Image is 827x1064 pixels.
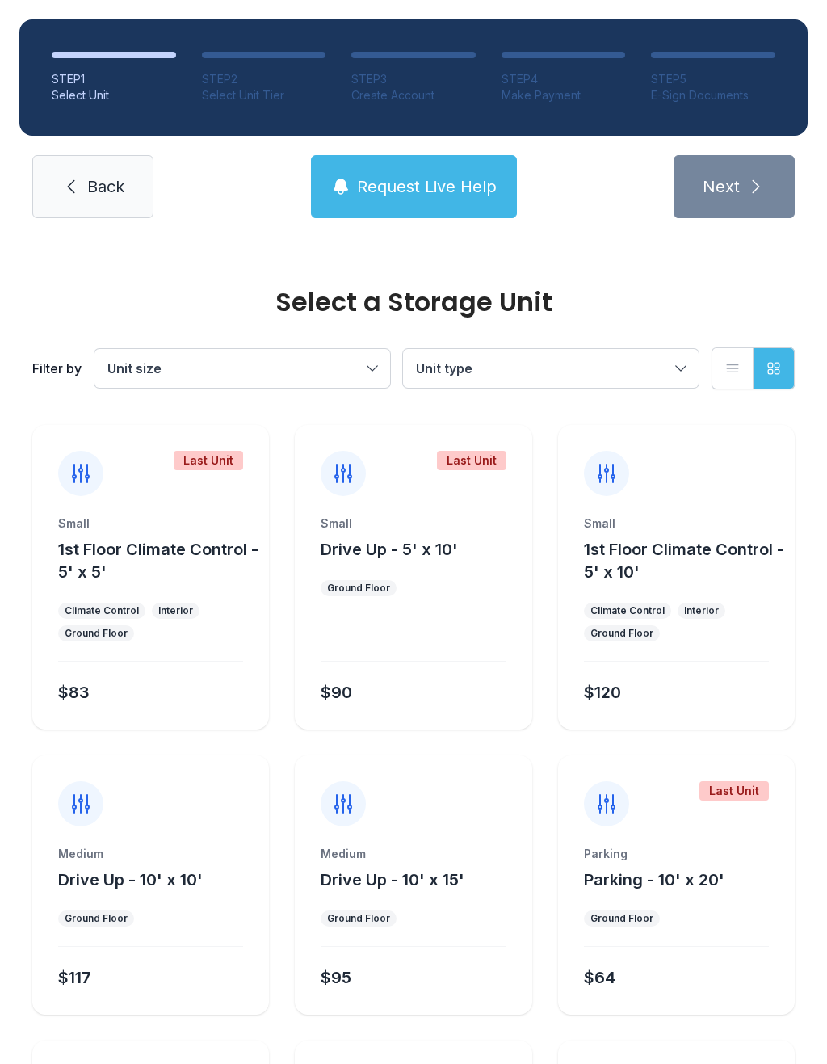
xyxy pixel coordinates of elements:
span: Unit type [416,360,472,376]
div: Last Unit [437,451,506,470]
div: Parking [584,846,769,862]
div: Select a Storage Unit [32,289,795,315]
span: Parking - 10' x 20' [584,870,724,889]
button: 1st Floor Climate Control - 5' x 5' [58,538,262,583]
div: Interior [684,604,719,617]
div: STEP 2 [202,71,326,87]
div: Last Unit [699,781,769,801]
div: Ground Floor [590,912,653,925]
div: Small [584,515,769,532]
div: Medium [58,846,243,862]
div: STEP 5 [651,71,775,87]
div: $117 [58,966,91,989]
div: Ground Floor [65,627,128,640]
div: Make Payment [502,87,626,103]
div: Create Account [351,87,476,103]
div: $120 [584,681,621,704]
div: Medium [321,846,506,862]
span: Unit size [107,360,162,376]
span: Back [87,175,124,198]
div: STEP 3 [351,71,476,87]
span: Request Live Help [357,175,497,198]
span: Next [703,175,740,198]
div: Ground Floor [590,627,653,640]
button: Unit type [403,349,699,388]
div: Climate Control [590,604,665,617]
span: 1st Floor Climate Control - 5' x 10' [584,540,784,582]
div: $90 [321,681,352,704]
div: Climate Control [65,604,139,617]
div: STEP 1 [52,71,176,87]
button: Parking - 10' x 20' [584,868,724,891]
div: $64 [584,966,615,989]
span: 1st Floor Climate Control - 5' x 5' [58,540,258,582]
div: Select Unit Tier [202,87,326,103]
button: 1st Floor Climate Control - 5' x 10' [584,538,788,583]
div: E-Sign Documents [651,87,775,103]
span: Drive Up - 10' x 10' [58,870,203,889]
span: Drive Up - 5' x 10' [321,540,458,559]
div: Interior [158,604,193,617]
div: Ground Floor [327,582,390,595]
button: Unit size [94,349,390,388]
button: Drive Up - 5' x 10' [321,538,458,561]
div: Small [58,515,243,532]
div: Select Unit [52,87,176,103]
div: Filter by [32,359,82,378]
div: Small [321,515,506,532]
div: $95 [321,966,351,989]
div: $83 [58,681,90,704]
div: STEP 4 [502,71,626,87]
button: Drive Up - 10' x 10' [58,868,203,891]
div: Last Unit [174,451,243,470]
span: Drive Up - 10' x 15' [321,870,464,889]
button: Drive Up - 10' x 15' [321,868,464,891]
div: Ground Floor [65,912,128,925]
div: Ground Floor [327,912,390,925]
